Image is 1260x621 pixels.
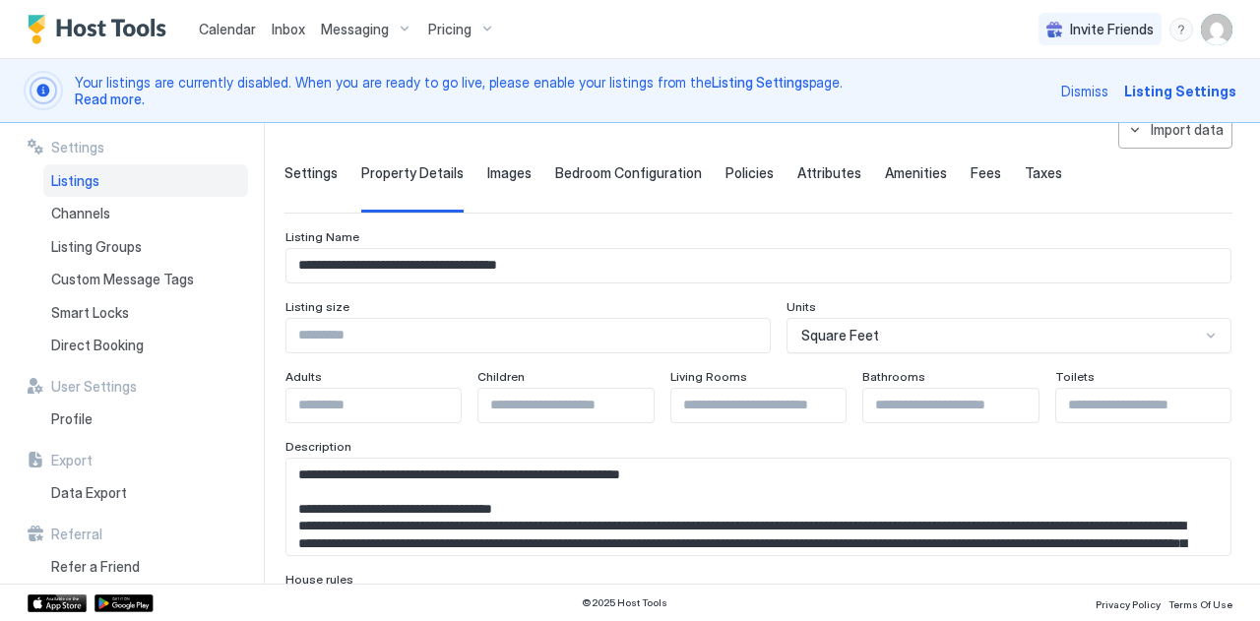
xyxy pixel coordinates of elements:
[75,74,1049,108] span: Your listings are currently disabled. When you are ready to go live, please enable your listings ...
[43,403,248,436] a: Profile
[286,319,770,352] input: Input Field
[51,172,99,190] span: Listings
[51,558,140,576] span: Refer a Friend
[582,596,667,609] span: © 2025 Host Tools
[43,263,248,296] a: Custom Message Tags
[286,249,1230,282] input: Input Field
[51,238,142,256] span: Listing Groups
[286,389,461,422] input: Input Field
[1201,14,1232,45] div: User profile
[725,164,774,182] span: Policies
[797,164,861,182] span: Attributes
[51,139,104,156] span: Settings
[28,594,87,612] a: App Store
[361,164,464,182] span: Property Details
[1151,119,1224,140] div: Import data
[712,74,809,91] a: Listing Settings
[43,197,248,230] a: Channels
[1168,592,1232,613] a: Terms Of Use
[1168,598,1232,610] span: Terms Of Use
[1096,598,1161,610] span: Privacy Policy
[284,164,338,182] span: Settings
[477,369,525,384] span: Children
[285,299,349,314] span: Listing size
[863,389,1038,422] input: Input Field
[885,164,947,182] span: Amenities
[428,21,472,38] span: Pricing
[1025,164,1062,182] span: Taxes
[787,299,816,314] span: Units
[51,410,93,428] span: Profile
[321,21,389,38] span: Messaging
[51,271,194,288] span: Custom Message Tags
[51,304,129,322] span: Smart Locks
[43,329,248,362] a: Direct Booking
[51,452,93,469] span: Export
[28,15,175,44] a: Host Tools Logo
[199,21,256,37] span: Calendar
[971,164,1001,182] span: Fees
[555,164,702,182] span: Bedroom Configuration
[1061,81,1108,101] div: Dismiss
[285,229,359,244] span: Listing Name
[51,484,127,502] span: Data Export
[75,91,145,107] a: Read more.
[670,369,747,384] span: Living Rooms
[43,230,248,264] a: Listing Groups
[478,389,653,422] input: Input Field
[43,476,248,510] a: Data Export
[1124,81,1236,101] div: Listing Settings
[43,296,248,330] a: Smart Locks
[43,550,248,584] a: Refer a Friend
[285,439,351,454] span: Description
[94,594,154,612] a: Google Play Store
[862,369,925,384] span: Bathrooms
[671,389,846,422] input: Input Field
[1070,21,1154,38] span: Invite Friends
[285,369,322,384] span: Adults
[286,459,1216,556] textarea: Input Field
[1055,369,1095,384] span: Toilets
[51,378,137,396] span: User Settings
[51,337,144,354] span: Direct Booking
[51,526,102,543] span: Referral
[51,205,110,222] span: Channels
[199,19,256,39] a: Calendar
[1118,110,1232,149] button: Import data
[43,164,248,198] a: Listings
[272,19,305,39] a: Inbox
[1056,389,1230,422] input: Input Field
[1169,18,1193,41] div: menu
[272,21,305,37] span: Inbox
[1096,592,1161,613] a: Privacy Policy
[801,327,879,344] span: Square Feet
[285,572,353,587] span: House rules
[487,164,532,182] span: Images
